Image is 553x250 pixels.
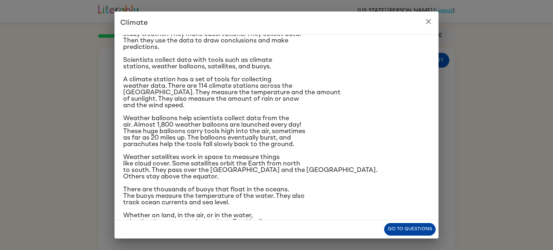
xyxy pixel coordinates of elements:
h2: Climate [114,12,439,35]
span: Scientists collect data with tools such as climate stations, weather balloons, satellites, and bu... [123,57,272,70]
span: There are thousands of buoys that float in the oceans. The buoys measure the temperature of the w... [123,186,305,206]
span: Whether on land, in the air, or in the water, scientists have ways to learn about Earth’s climate. [123,212,279,225]
span: Weather balloons help scientists collect data from the air. Almost 1,800 weather balloons are lau... [123,115,305,147]
span: Weather satellites work in space to measure things like cloud cover. Some satellites orbit the Ea... [123,154,377,180]
button: Go to questions [384,223,436,236]
button: close [421,14,436,29]
span: A climate station has a set of tools for collecting weather data. There are 114 climate stations ... [123,76,341,109]
span: Scientists study climate in the same way that they study weather. They make observations. They co... [123,24,301,50]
